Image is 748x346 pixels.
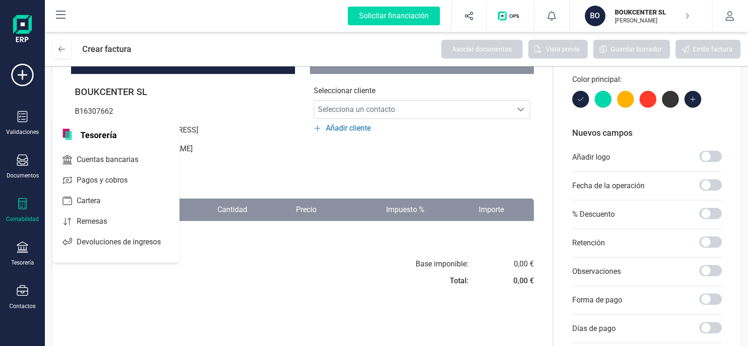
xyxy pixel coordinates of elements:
button: Guardar borrador [593,40,670,59]
div: 0,00 € [513,258,534,270]
div: Total: [450,275,468,287]
div: Documentos [7,172,39,179]
button: Emitir factura [676,40,741,59]
button: BOBOUKCENTER SL[PERSON_NAME] [581,1,701,31]
img: Logo Finanedi [13,15,32,45]
p: Forma de pago [572,294,622,306]
p: Añadir logo [572,152,610,163]
button: Solicitar financiación [337,1,451,31]
p: 969690960 [71,158,295,177]
p: Días de pago [572,323,616,334]
div: Solicitar financiación [348,7,440,25]
span: Tesorería [75,129,122,140]
p: Retención [572,237,605,249]
span: Añadir cliente [326,123,371,134]
div: Contactos [9,302,36,310]
span: Cartera [73,195,117,206]
th: Importe [430,199,510,221]
th: Precio [253,199,322,221]
p: [EMAIL_ADDRESS][DOMAIN_NAME] [71,140,295,158]
p: B16307662 [71,102,295,121]
p: Nuevos campos [572,126,722,140]
div: BO [585,6,605,26]
p: Color principal: [572,74,722,85]
p: Observaciones [572,266,621,277]
p: Fecha de la operación [572,180,645,191]
th: Impuesto % [322,199,430,221]
div: Selecciona un contacto [512,106,530,113]
p: % Descuento [572,209,615,220]
th: Cantidad [164,199,253,221]
div: Contabilidad [6,215,39,223]
div: 0,00 € [513,275,534,287]
div: Crear factura [82,40,131,59]
p: BOUKCENTER SL [615,7,690,17]
button: Logo de OPS [492,1,528,31]
span: Remesas [73,216,124,227]
p: Seleccionar cliente [314,85,530,96]
p: [PERSON_NAME][STREET_ADDRESS] [71,121,295,140]
p: BOUKCENTER SL [71,81,295,102]
span: Cuentas bancarias [73,154,155,165]
span: Devoluciones de ingresos [73,236,178,248]
span: Selecciona un contacto [314,100,512,119]
img: Logo de OPS [498,11,523,21]
div: Validaciones [6,128,39,136]
span: Pagos y cobros [73,175,144,186]
button: Vista previa [528,40,588,59]
button: Asociar documentos [441,40,523,59]
div: Base imponible: [416,258,468,270]
div: Tesorería [11,259,34,266]
p: [PERSON_NAME] [615,17,690,24]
